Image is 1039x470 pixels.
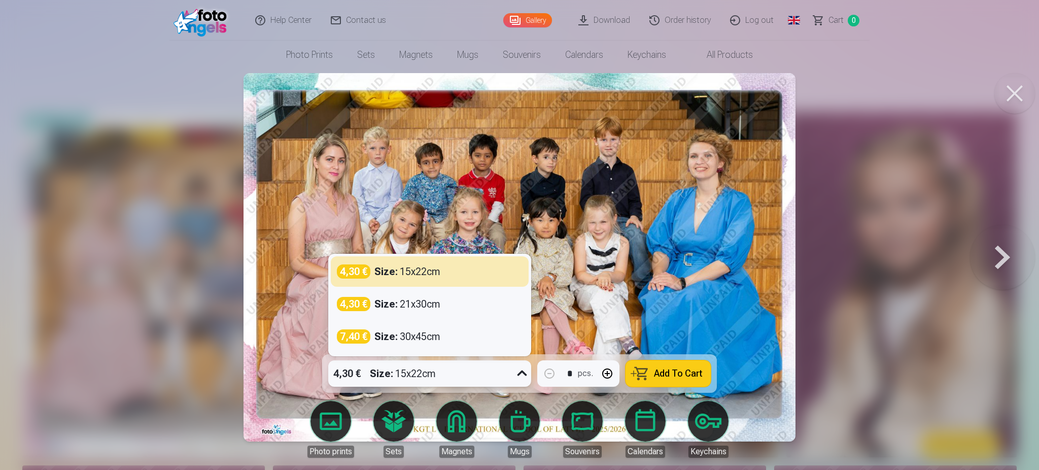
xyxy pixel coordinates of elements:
span: Сart [828,14,844,26]
span: Add To Cart [654,369,703,378]
strong: Size : [374,297,398,311]
div: 7,40 € [337,329,370,344]
div: Sets [384,446,404,458]
a: Photo prints [302,401,359,458]
a: Magnets [387,41,445,69]
a: All products [678,41,765,69]
button: Add To Cart [626,360,711,387]
a: Keychains [680,401,737,458]
div: Magnets [439,446,474,458]
a: Gallery [503,13,552,27]
div: Calendars [626,446,665,458]
a: Calendars [553,41,615,69]
strong: Size : [374,264,398,279]
div: 15x22cm [370,360,436,387]
div: Photo prints [307,446,354,458]
a: Souvenirs [491,41,553,69]
a: Sets [365,401,422,458]
a: Mugs [445,41,491,69]
a: Sets [345,41,387,69]
div: 4,30 € [328,360,366,387]
a: Magnets [428,401,485,458]
a: Souvenirs [554,401,611,458]
div: pcs. [578,367,593,380]
a: Mugs [491,401,548,458]
strong: Size : [370,366,393,381]
div: Keychains [688,446,729,458]
div: Souvenirs [563,446,602,458]
div: 4,30 € [337,297,370,311]
div: 15x22cm [374,264,440,279]
div: 4,30 € [337,264,370,279]
span: 0 [848,15,859,26]
a: Calendars [617,401,674,458]
div: Mugs [508,446,532,458]
div: 21x30cm [374,297,440,311]
img: /fa1 [174,4,232,37]
a: Keychains [615,41,678,69]
a: Photo prints [274,41,345,69]
div: 30x45cm [374,329,440,344]
strong: Size : [374,329,398,344]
